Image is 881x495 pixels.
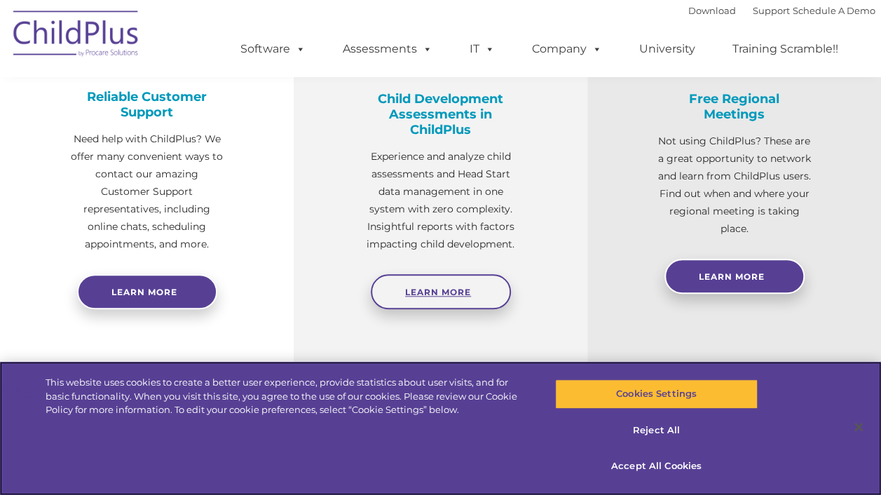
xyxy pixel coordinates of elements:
[456,35,509,63] a: IT
[364,148,517,253] p: Experience and analyze child assessments and Head Start data management in one system with zero c...
[699,271,765,282] span: Learn More
[70,89,224,120] h4: Reliable Customer Support
[405,287,471,297] span: Learn More
[111,287,177,297] span: Learn more
[793,5,875,16] a: Schedule A Demo
[77,274,217,309] a: Learn more
[657,91,811,122] h4: Free Regional Meetings
[843,412,874,442] button: Close
[688,5,736,16] a: Download
[6,1,146,71] img: ChildPlus by Procare Solutions
[226,35,320,63] a: Software
[371,274,511,309] a: Learn More
[46,376,528,417] div: This website uses cookies to create a better user experience, provide statistics about user visit...
[625,35,709,63] a: University
[518,35,616,63] a: Company
[718,35,852,63] a: Training Scramble!!
[555,379,758,409] button: Cookies Settings
[555,416,758,445] button: Reject All
[555,452,758,481] button: Accept All Cookies
[753,5,790,16] a: Support
[688,5,875,16] font: |
[364,91,517,137] h4: Child Development Assessments in ChildPlus
[329,35,446,63] a: Assessments
[195,150,254,161] span: Phone number
[70,130,224,253] p: Need help with ChildPlus? We offer many convenient ways to contact our amazing Customer Support r...
[664,259,805,294] a: Learn More
[195,93,238,103] span: Last name
[657,133,811,238] p: Not using ChildPlus? These are a great opportunity to network and learn from ChildPlus users. Fin...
